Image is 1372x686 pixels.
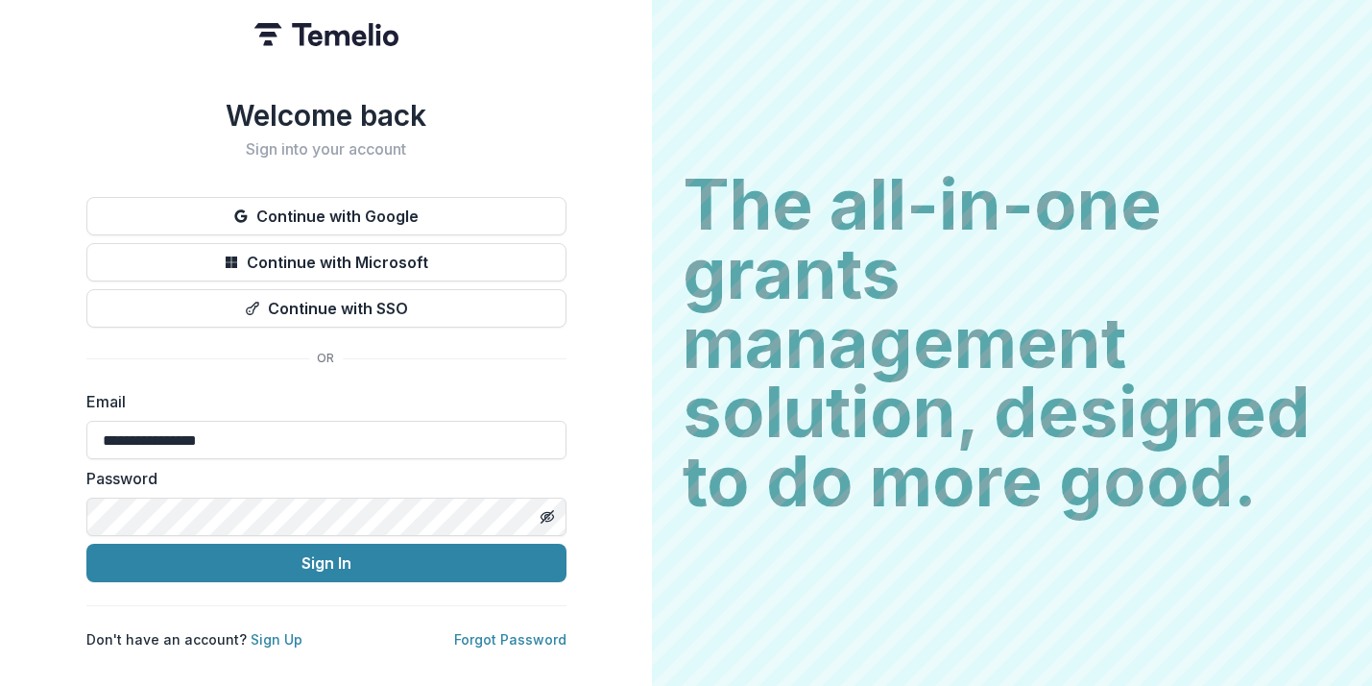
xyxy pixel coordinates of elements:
[86,629,302,649] p: Don't have an account?
[86,243,566,282] button: Continue with Microsoft
[86,289,566,328] button: Continue with SSO
[532,502,563,532] button: Toggle password visibility
[86,98,566,133] h1: Welcome back
[251,631,302,648] a: Sign Up
[86,140,566,159] h2: Sign into your account
[86,197,566,235] button: Continue with Google
[254,23,398,46] img: Temelio
[86,467,555,490] label: Password
[86,544,566,582] button: Sign In
[454,631,566,648] a: Forgot Password
[86,390,555,413] label: Email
